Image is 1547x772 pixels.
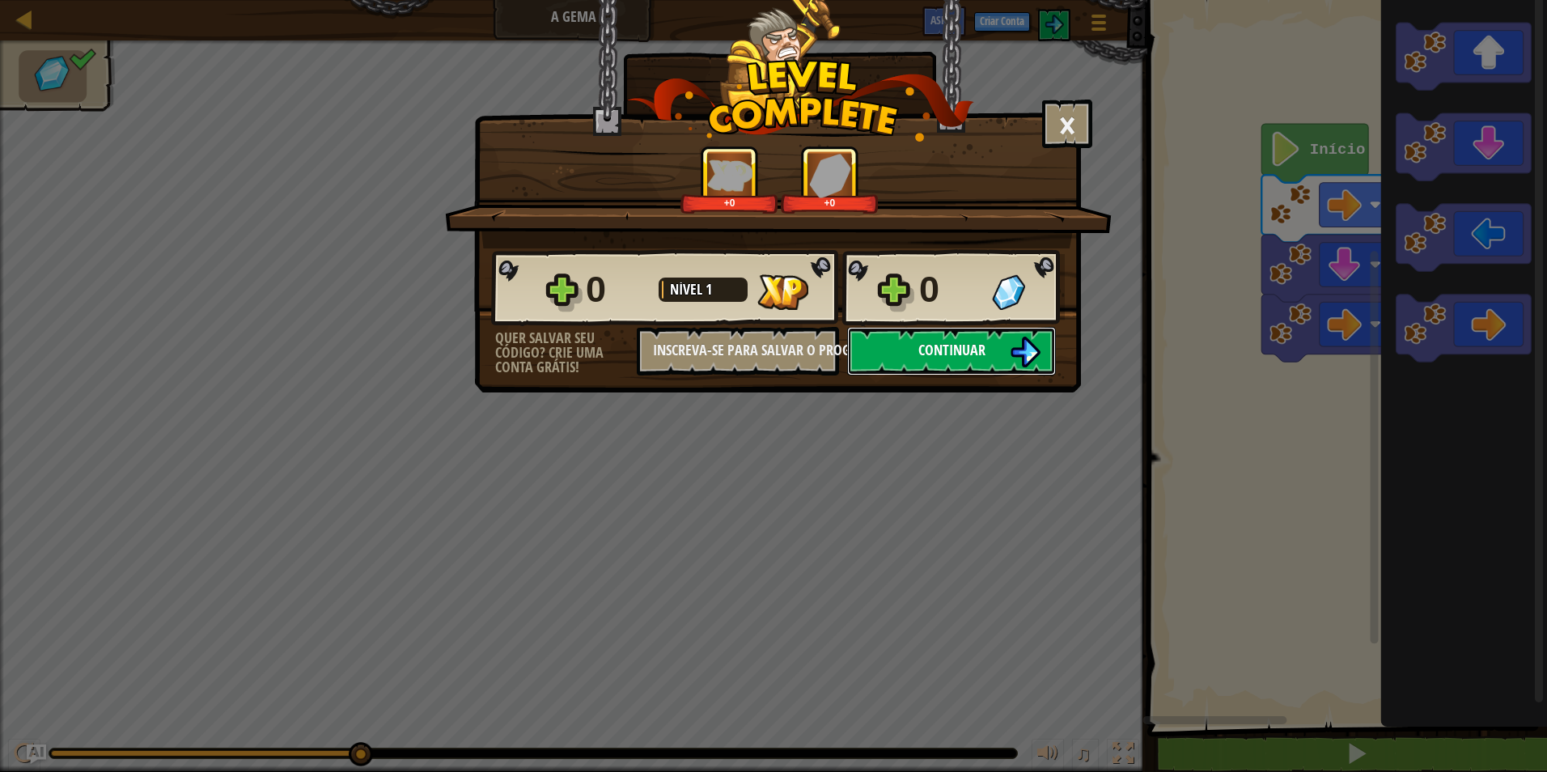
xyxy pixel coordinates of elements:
div: Quer salvar seu código? Crie uma conta grátis! [495,331,637,375]
button: Inscreva-se para salvar o progresso [637,327,839,375]
button: × [1042,100,1092,148]
img: level_complete.png [627,60,974,142]
img: Continuar [1010,337,1041,367]
span: Nível [670,279,706,299]
img: XP Ganho [757,274,808,310]
img: Gemas Ganhas [809,153,851,197]
div: +0 [784,197,875,209]
div: 0 [586,264,649,316]
span: Continuar [918,340,985,360]
span: 1 [706,279,712,299]
img: Gemas Ganhas [992,274,1025,310]
div: +0 [684,197,775,209]
button: Continuar [847,327,1056,375]
div: 0 [919,264,982,316]
img: XP Ganho [707,159,752,191]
